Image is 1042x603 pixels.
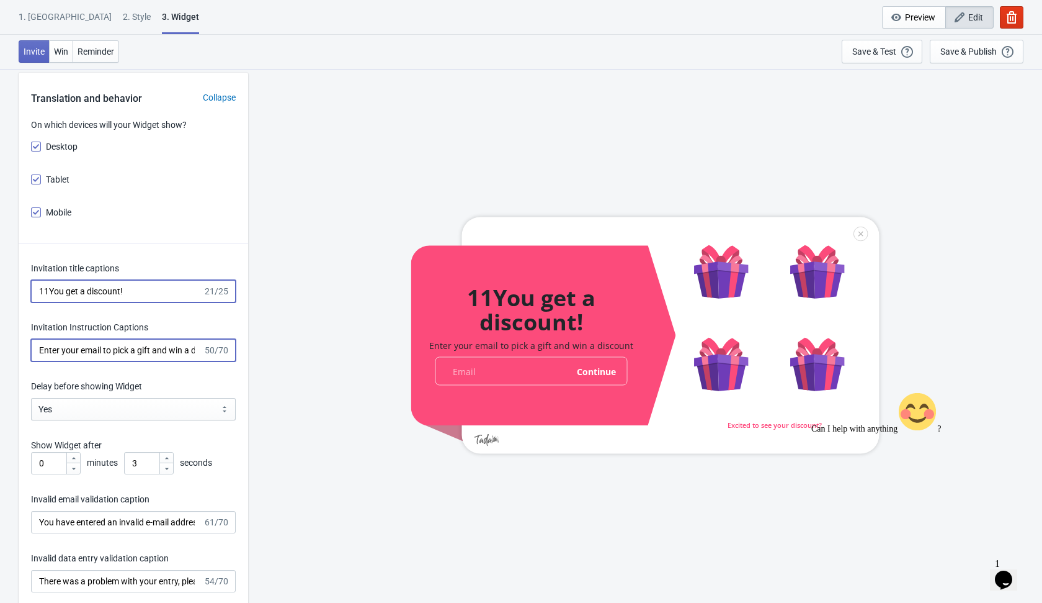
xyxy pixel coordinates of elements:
[180,458,212,468] span: seconds
[905,12,935,22] span: Preview
[852,47,896,57] div: Save & Test
[123,11,151,32] div: 2 . Style
[940,47,997,57] div: Save & Publish
[31,321,148,333] label: Invitation Instruction Captions
[31,439,236,452] p: Show Widget after
[190,91,248,104] div: Collapse
[78,47,114,57] span: Reminder
[930,40,1023,63] button: Save & Publish
[49,40,73,63] button: Win
[968,12,983,22] span: Edit
[24,47,45,57] span: Invite
[87,458,118,468] span: minutes
[19,91,154,106] div: Translation and behavior
[46,140,78,153] span: Desktop
[31,262,119,274] label: Invitation title captions
[46,173,69,186] span: Tablet
[73,40,119,63] button: Reminder
[46,206,71,219] span: Mobile
[31,380,142,392] label: Delay before showing Widget
[842,40,922,63] button: Save & Test
[162,11,199,34] div: 3. Widget
[19,40,50,63] button: Invite
[5,5,228,47] div: Can I help with anything😊?
[19,11,112,32] div: 1. [GEOGRAPHIC_DATA]
[31,339,203,361] input: Enter your email to pick a gift and win a discount
[31,493,149,506] label: Invalid email validation caption
[54,47,68,57] span: Win
[945,6,994,29] button: Edit
[31,119,236,132] p: On which devices will your Widget show?
[806,387,1030,547] iframe: chat widget
[5,37,135,47] span: Can I help with anything ?
[990,553,1030,591] iframe: chat widget
[31,552,169,564] label: Invalid data entry validation caption
[91,5,131,45] img: :blush:
[882,6,946,29] button: Preview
